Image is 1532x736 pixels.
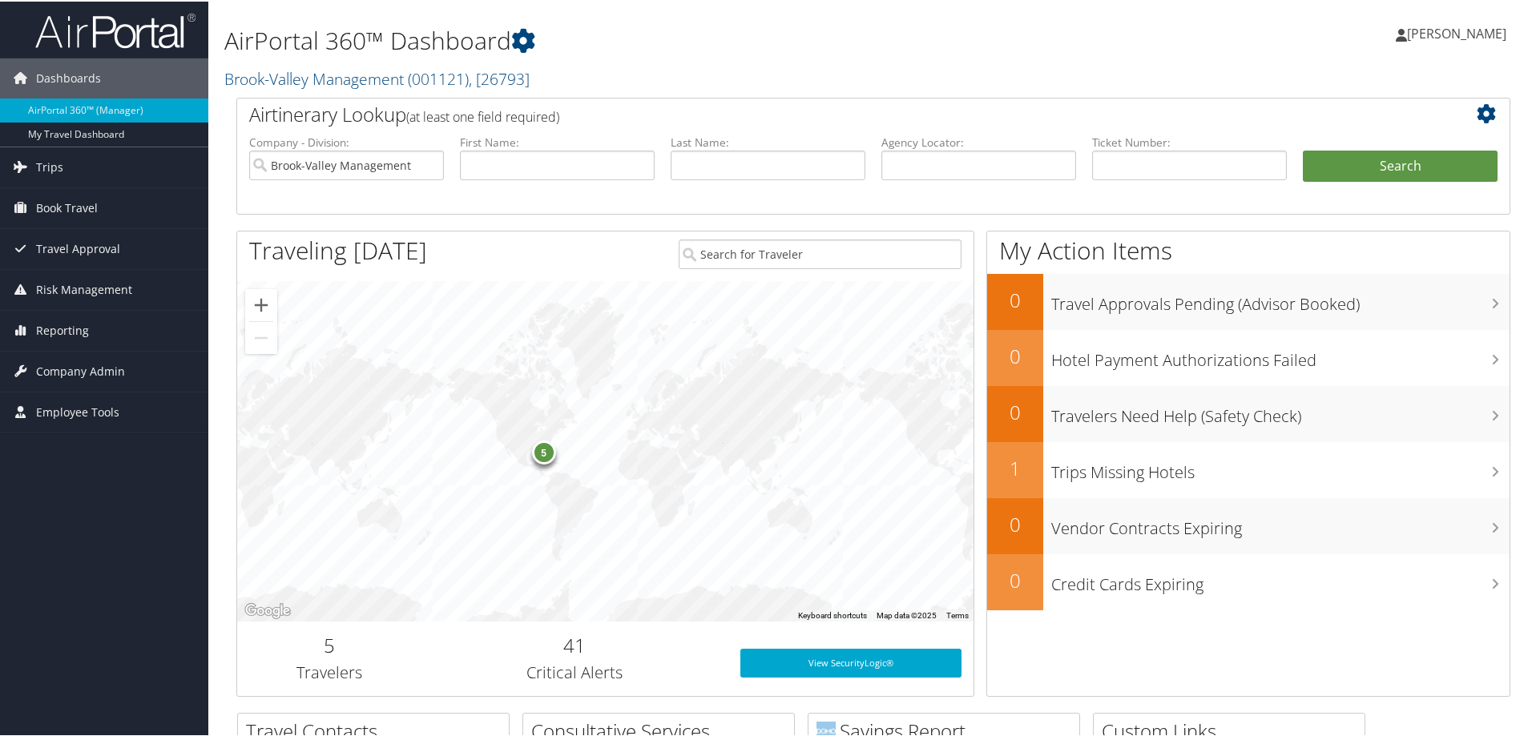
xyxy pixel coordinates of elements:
span: Map data ©2025 [877,609,937,618]
a: 0Hotel Payment Authorizations Failed [987,328,1510,384]
h2: 0 [987,397,1043,424]
img: Google [241,599,294,620]
a: View SecurityLogic® [740,647,962,676]
h2: 41 [433,630,716,658]
span: Trips [36,146,63,186]
button: Keyboard shortcuts [798,609,867,620]
a: 1Trips Missing Hotels [987,440,1510,497]
a: Brook-Valley Management [224,66,530,88]
span: Company Admin [36,350,125,390]
label: Last Name: [671,133,865,149]
h3: Critical Alerts [433,660,716,682]
h1: Traveling [DATE] [249,232,427,266]
div: 5 [531,438,555,462]
button: Search [1303,149,1498,181]
span: , [ 26793 ] [469,66,530,88]
label: Company - Division: [249,133,444,149]
span: [PERSON_NAME] [1407,23,1506,41]
h3: Vendor Contracts Expiring [1051,508,1510,538]
span: Travel Approval [36,227,120,267]
h2: Airtinerary Lookup [249,99,1392,127]
span: Dashboards [36,57,101,97]
h1: My Action Items [987,232,1510,266]
span: Risk Management [36,268,132,308]
h2: 0 [987,341,1043,368]
h2: 0 [987,565,1043,593]
h3: Trips Missing Hotels [1051,452,1510,482]
a: 0Travel Approvals Pending (Advisor Booked) [987,272,1510,328]
label: Agency Locator: [881,133,1076,149]
button: Zoom out [245,320,277,352]
a: 0Credit Cards Expiring [987,553,1510,609]
label: Ticket Number: [1092,133,1287,149]
span: Employee Tools [36,391,119,431]
button: Zoom in [245,288,277,320]
a: [PERSON_NAME] [1396,8,1522,56]
input: Search for Traveler [679,238,962,267]
a: 0Travelers Need Help (Safety Check) [987,384,1510,440]
h2: 0 [987,285,1043,312]
span: Book Travel [36,187,98,227]
a: Terms (opens in new tab) [946,609,969,618]
a: 0Vendor Contracts Expiring [987,497,1510,553]
span: (at least one field required) [406,107,559,124]
a: Open this area in Google Maps (opens a new window) [241,599,294,620]
span: Reporting [36,309,89,349]
span: ( 001121 ) [408,66,469,88]
label: First Name: [460,133,655,149]
h2: 5 [249,630,409,658]
h3: Travelers [249,660,409,682]
h3: Travelers Need Help (Safety Check) [1051,396,1510,426]
img: airportal-logo.png [35,10,196,48]
h1: AirPortal 360™ Dashboard [224,22,1090,56]
h2: 1 [987,453,1043,481]
h3: Travel Approvals Pending (Advisor Booked) [1051,284,1510,314]
h3: Hotel Payment Authorizations Failed [1051,340,1510,370]
h3: Credit Cards Expiring [1051,564,1510,594]
h2: 0 [987,509,1043,537]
